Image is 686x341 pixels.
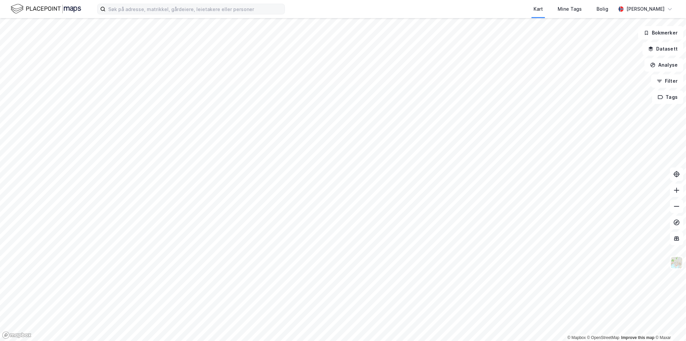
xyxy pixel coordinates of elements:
[534,5,543,13] div: Kart
[626,5,665,13] div: [PERSON_NAME]
[11,3,81,15] img: logo.f888ab2527a4732fd821a326f86c7f29.svg
[652,309,686,341] iframe: Chat Widget
[106,4,285,14] input: Søk på adresse, matrikkel, gårdeiere, leietakere eller personer
[558,5,582,13] div: Mine Tags
[597,5,608,13] div: Bolig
